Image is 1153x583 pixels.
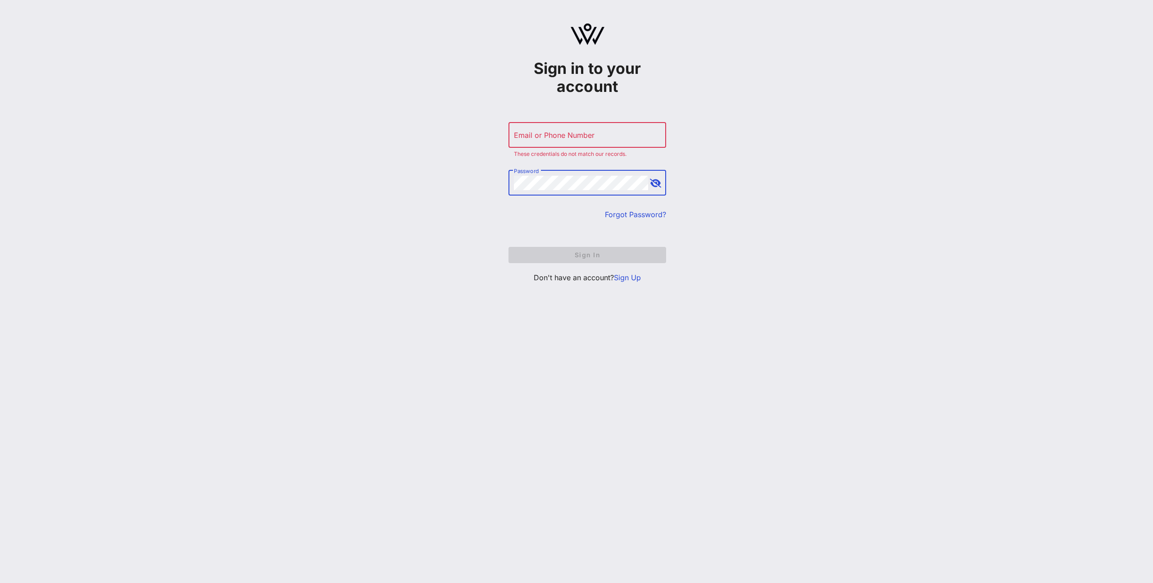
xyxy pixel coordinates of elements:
[614,273,641,282] a: Sign Up
[605,210,666,219] a: Forgot Password?
[571,23,604,45] img: logo.svg
[650,179,661,188] button: append icon
[508,59,666,96] h1: Sign in to your account
[514,168,539,174] label: Password
[514,151,661,157] div: These credentials do not match our records.
[508,272,666,283] p: Don't have an account?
